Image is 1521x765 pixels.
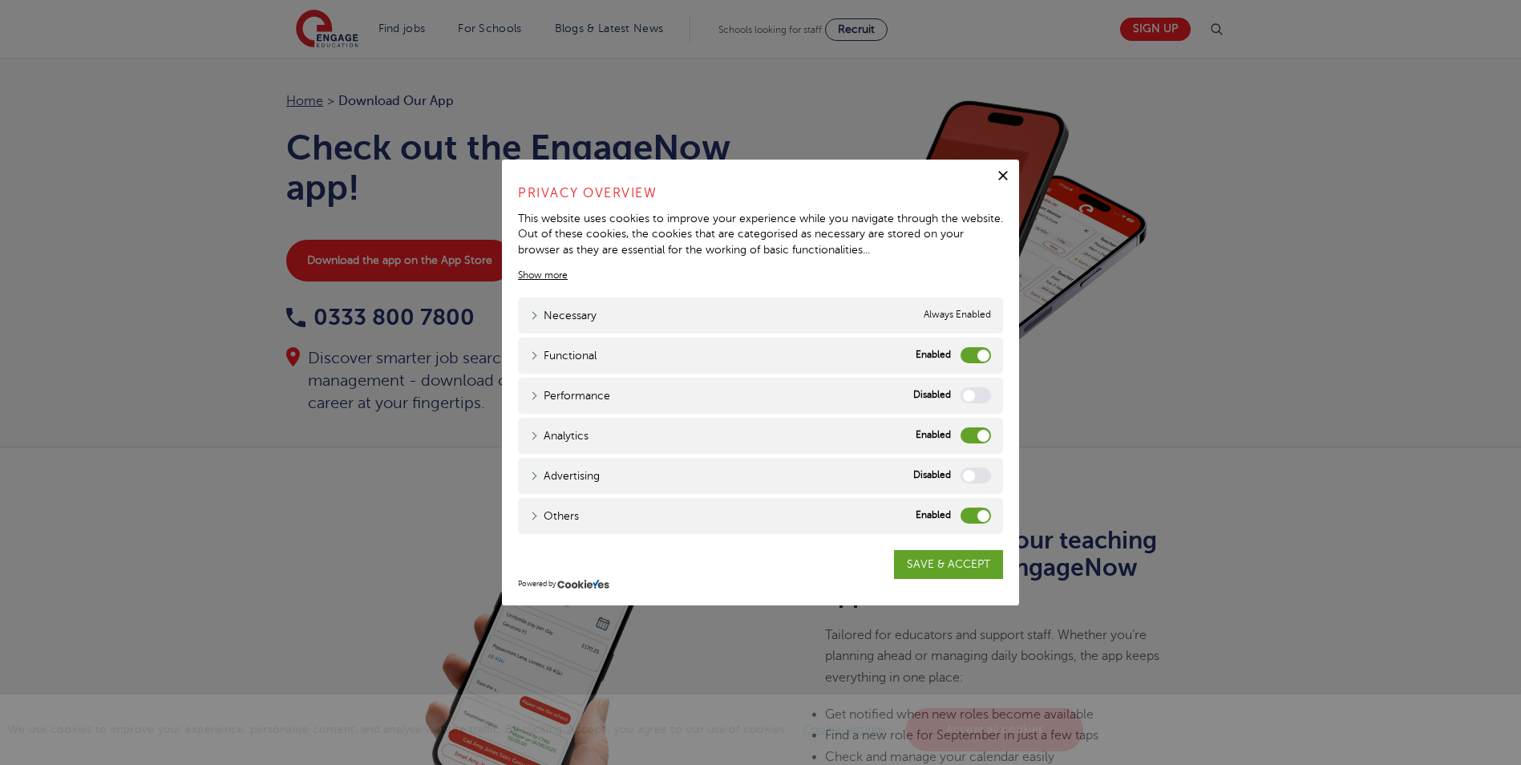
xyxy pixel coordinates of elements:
h4: Privacy Overview [518,184,1003,203]
a: Show more [518,268,568,282]
a: Performance [530,387,610,404]
a: Advertising [530,467,600,484]
a: Others [530,508,579,524]
div: Powered by [518,579,1003,590]
a: Cookie settings [803,723,886,735]
a: Analytics [530,427,589,444]
a: Accept all cookies [906,708,1084,751]
a: Necessary [530,307,597,324]
a: SAVE & ACCEPT [894,550,1003,579]
a: Functional [530,347,597,364]
span: Always Enabled [924,307,991,324]
img: CookieYes Logo [557,579,609,589]
div: This website uses cookies to improve your experience while you navigate through the website. Out ... [518,211,1003,258]
span: We use cookies to improve your experience, personalise content, and analyse website traffic. By c... [8,723,1087,735]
